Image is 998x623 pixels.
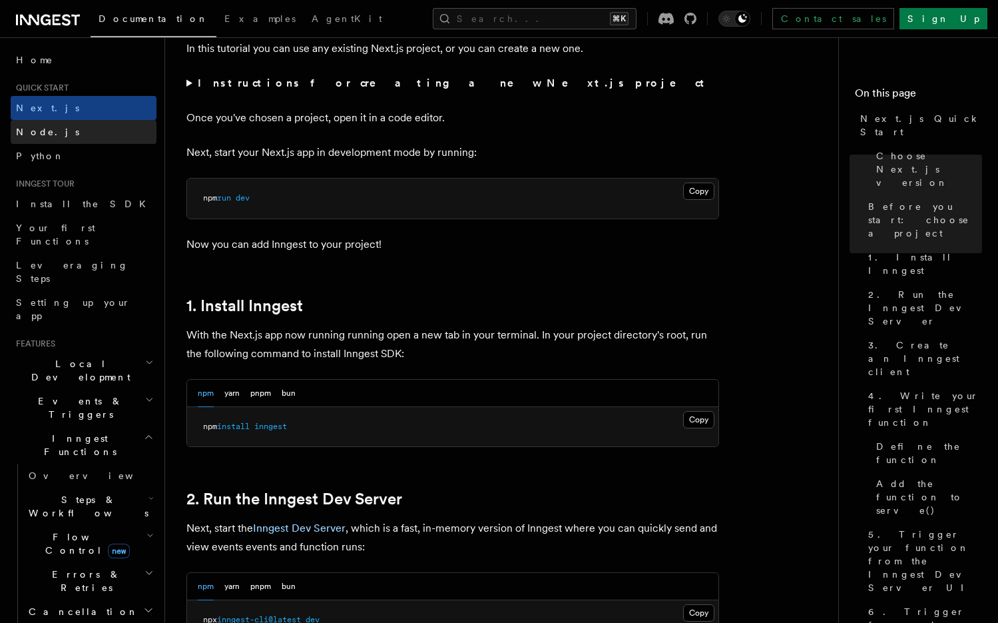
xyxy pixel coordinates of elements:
[186,490,402,508] a: 2. Run the Inngest Dev Server
[683,411,714,428] button: Copy
[855,85,982,107] h4: On this page
[282,573,296,600] button: bun
[282,380,296,407] button: bun
[868,200,982,240] span: Before you start: choose a project
[868,528,982,594] span: 5. Trigger your function from the Inngest Dev Server UI
[203,193,217,203] span: npm
[217,422,250,431] span: install
[99,13,208,24] span: Documentation
[863,245,982,283] a: 1. Install Inngest
[876,477,982,517] span: Add the function to serve()
[876,149,982,189] span: Choose Next.js version
[23,568,144,594] span: Errors & Retries
[863,384,982,434] a: 4. Write your first Inngest function
[91,4,216,37] a: Documentation
[11,120,156,144] a: Node.js
[254,422,287,431] span: inngest
[11,216,156,253] a: Your first Functions
[868,389,982,429] span: 4. Write your first Inngest function
[11,83,69,93] span: Quick start
[250,380,271,407] button: pnpm
[16,223,95,247] span: Your first Functions
[23,562,156,600] button: Errors & Retries
[860,112,982,139] span: Next.js Quick Start
[186,143,719,162] p: Next, start your Next.js app in development mode by running:
[108,544,130,558] span: new
[23,464,156,488] a: Overview
[23,488,156,525] button: Steps & Workflows
[11,394,145,421] span: Events & Triggers
[186,39,719,58] p: In this tutorial you can use any existing Next.js project, or you can create a new one.
[16,53,53,67] span: Home
[304,4,390,36] a: AgentKit
[16,260,128,284] span: Leveraging Steps
[16,103,79,113] span: Next.js
[236,193,250,203] span: dev
[16,297,130,321] span: Setting up your app
[224,380,240,407] button: yarn
[16,199,154,209] span: Install the SDK
[23,530,146,557] span: Flow Control
[216,4,304,36] a: Examples
[11,432,144,458] span: Inngest Functions
[871,472,982,522] a: Add the function to serve()
[186,74,719,93] summary: Instructions for creating a new Next.js project
[198,573,214,600] button: npm
[11,291,156,328] a: Setting up your app
[855,107,982,144] a: Next.js Quick Start
[186,109,719,127] p: Once you've chosen a project, open it in a code editor.
[863,195,982,245] a: Before you start: choose a project
[610,12,628,25] kbd: ⌘K
[868,338,982,378] span: 3. Create an Inngest client
[23,493,148,520] span: Steps & Workflows
[11,352,156,389] button: Local Development
[11,96,156,120] a: Next.js
[23,605,138,618] span: Cancellation
[224,573,240,600] button: yarn
[718,11,750,27] button: Toggle dark mode
[186,235,719,254] p: Now you can add Inngest to your project!
[23,525,156,562] button: Flow Controlnew
[186,519,719,556] p: Next, start the , which is a fast, in-memory version of Inngest where you can quickly send and vi...
[198,77,710,89] strong: Instructions for creating a new Next.js project
[868,288,982,328] span: 2. Run the Inngest Dev Server
[871,434,982,472] a: Define the function
[16,151,65,161] span: Python
[29,470,166,481] span: Overview
[11,426,156,464] button: Inngest Functions
[868,251,982,277] span: 1. Install Inngest
[11,338,55,349] span: Features
[11,192,156,216] a: Install the SDK
[16,127,79,137] span: Node.js
[11,48,156,72] a: Home
[772,8,894,29] a: Contact sales
[871,144,982,195] a: Choose Next.js version
[250,573,271,600] button: pnpm
[203,422,217,431] span: npm
[11,144,156,168] a: Python
[876,440,982,466] span: Define the function
[217,193,231,203] span: run
[863,522,982,600] a: 5. Trigger your function from the Inngest Dev Server UI
[899,8,987,29] a: Sign Up
[312,13,382,24] span: AgentKit
[863,333,982,384] a: 3. Create an Inngest client
[11,389,156,426] button: Events & Triggers
[253,522,346,534] a: Inngest Dev Server
[11,253,156,291] a: Leveraging Steps
[683,183,714,200] button: Copy
[11,179,75,189] span: Inngest tour
[198,380,214,407] button: npm
[683,604,714,622] button: Copy
[11,357,145,384] span: Local Development
[186,326,719,363] p: With the Next.js app now running running open a new tab in your terminal. In your project directo...
[186,297,303,315] a: 1. Install Inngest
[224,13,296,24] span: Examples
[863,283,982,333] a: 2. Run the Inngest Dev Server
[433,8,636,29] button: Search...⌘K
